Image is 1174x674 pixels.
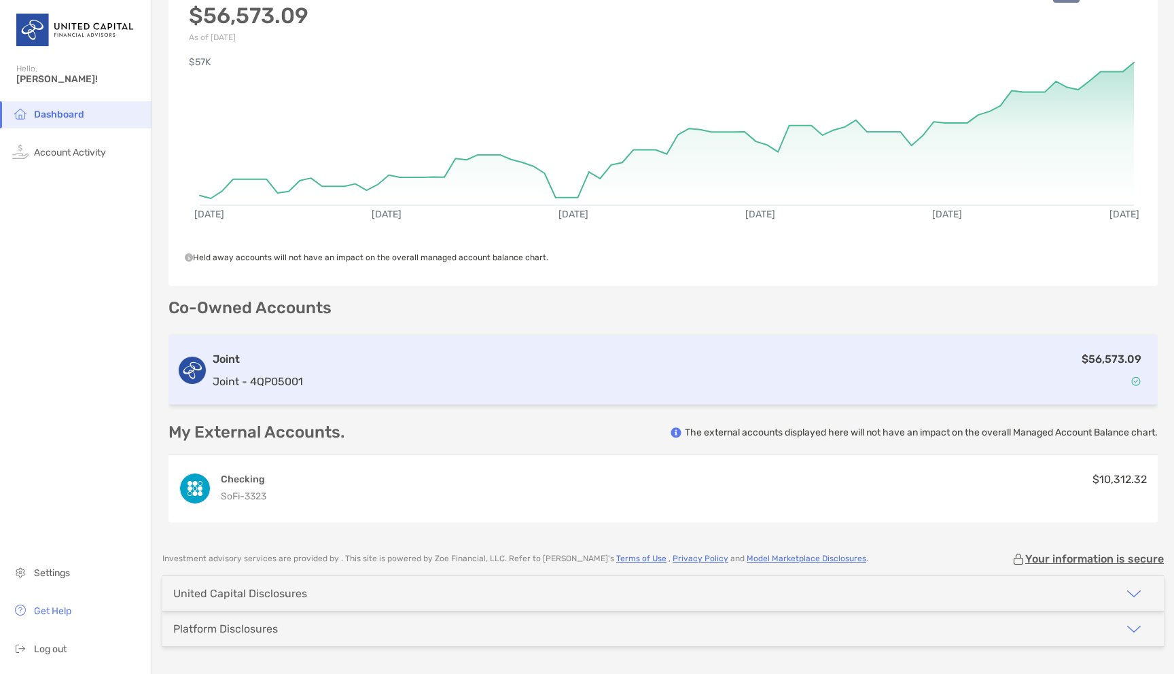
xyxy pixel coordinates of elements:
[194,209,224,220] text: [DATE]
[168,424,344,441] p: My External Accounts.
[1131,376,1141,386] img: Account Status icon
[173,622,278,635] div: Platform Disclosures
[671,427,681,438] img: info
[616,554,666,563] a: Terms of Use
[221,491,245,502] span: SoFi -
[12,143,29,160] img: activity icon
[173,587,307,600] div: United Capital Disclosures
[168,300,1158,317] p: Co-Owned Accounts
[213,373,303,390] p: Joint - 4QP05001
[213,351,303,368] h3: Joint
[16,73,143,85] span: [PERSON_NAME]!
[179,357,206,384] img: logo account
[189,56,211,68] text: $57K
[34,605,71,617] span: Get Help
[12,602,29,618] img: get-help icon
[558,209,588,220] text: [DATE]
[685,426,1158,439] p: The external accounts displayed here will not have an impact on the overall Managed Account Balan...
[673,554,728,563] a: Privacy Policy
[245,491,266,502] span: 3323
[745,209,775,220] text: [DATE]
[16,5,135,54] img: United Capital Logo
[1025,552,1164,565] p: Your information is secure
[34,147,106,158] span: Account Activity
[12,640,29,656] img: logout icon
[1109,209,1139,220] text: [DATE]
[180,474,210,503] img: SoFi Checking
[372,209,402,220] text: [DATE]
[34,109,84,120] span: Dashboard
[12,105,29,122] img: household icon
[1082,351,1141,368] p: $56,573.09
[162,554,868,564] p: Investment advisory services are provided by . This site is powered by Zoe Financial, LLC. Refer ...
[1126,586,1142,602] img: icon arrow
[34,567,70,579] span: Settings
[221,473,266,486] h4: Checking
[1126,621,1142,637] img: icon arrow
[189,33,317,42] p: As of [DATE]
[185,253,548,262] span: Held away accounts will not have an impact on the overall managed account balance chart.
[1092,473,1147,486] span: $10,312.32
[747,554,866,563] a: Model Marketplace Disclosures
[932,209,962,220] text: [DATE]
[12,564,29,580] img: settings icon
[189,3,317,29] h3: $56,573.09
[34,643,67,655] span: Log out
